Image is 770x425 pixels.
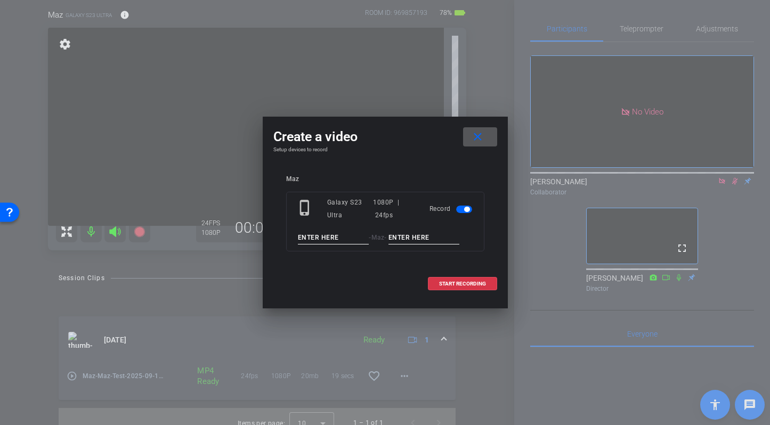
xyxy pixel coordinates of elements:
[388,231,460,244] input: ENTER HERE
[298,231,369,244] input: ENTER HERE
[373,196,414,222] div: 1080P | 24fps
[384,234,387,241] span: -
[429,196,474,222] div: Record
[371,234,385,241] span: Maz
[471,130,484,144] mat-icon: close
[439,281,486,287] span: START RECORDING
[273,127,497,146] div: Create a video
[327,196,374,222] div: Galaxy S23 Ultra
[428,277,497,290] button: START RECORDING
[286,175,484,183] div: Maz
[296,199,315,218] mat-icon: phone_iphone
[273,146,497,153] h4: Setup devices to record
[369,234,371,241] span: -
